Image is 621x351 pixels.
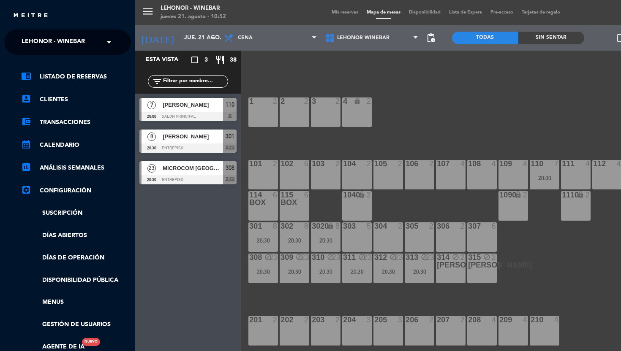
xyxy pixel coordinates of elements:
[190,55,200,65] i: crop_square
[147,164,156,173] span: 23
[21,185,31,195] i: settings_applications
[21,320,131,329] a: Gestión de usuarios
[152,76,162,86] i: filter_list
[21,297,131,307] a: Menus
[226,131,234,141] span: 301
[21,94,131,105] a: account_boxClientes
[13,13,49,19] img: MEITRE
[21,117,131,127] a: account_balance_walletTransacciones
[21,72,131,82] a: chrome_reader_modeListado de Reservas
[162,77,228,86] input: Filtrar por nombre...
[21,162,31,172] i: assessment
[21,275,131,285] a: Disponibilidad pública
[21,231,131,240] a: Días abiertos
[204,55,208,65] span: 3
[163,164,223,173] span: MICROCOM [GEOGRAPHIC_DATA]
[163,132,223,141] span: [PERSON_NAME]
[21,94,31,104] i: account_box
[226,100,234,110] span: 110
[21,253,131,263] a: Días de Operación
[147,101,156,109] span: 7
[215,55,225,65] i: restaurant
[21,116,31,127] i: account_balance_wallet
[21,140,131,150] a: calendar_monthCalendario
[426,33,436,43] span: pending_actions
[226,163,234,173] span: 308
[82,338,100,346] div: Nuevo
[21,208,131,218] a: Suscripción
[230,55,237,65] span: 38
[22,33,85,51] span: Lehonor - Winebar
[139,55,196,65] div: Esta vista
[21,71,31,81] i: chrome_reader_mode
[21,139,31,149] i: calendar_month
[163,100,223,109] span: [PERSON_NAME]
[21,163,131,173] a: assessmentANÁLISIS SEMANALES
[21,186,131,196] a: Configuración
[147,132,156,141] span: 8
